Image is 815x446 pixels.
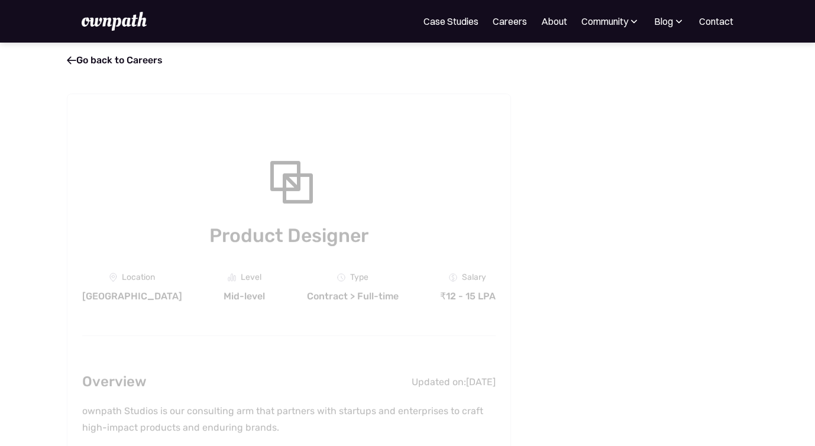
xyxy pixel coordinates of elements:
[541,14,567,28] a: About
[122,273,155,282] div: Location
[466,376,496,388] div: [DATE]
[350,273,368,282] div: Type
[581,14,640,28] div: Community
[699,14,733,28] a: Contact
[307,290,399,302] div: Contract > Full-time
[82,290,182,302] div: [GEOGRAPHIC_DATA]
[82,222,496,249] h1: Product Designer
[228,273,236,282] img: Graph Icon - Job Board X Webflow Template
[241,273,261,282] div: Level
[462,273,486,282] div: Salary
[337,273,345,282] img: Clock Icon - Job Board X Webflow Template
[423,14,478,28] a: Case Studies
[412,376,466,388] div: Updated on:
[581,14,628,28] div: Community
[67,54,163,66] a: Go back to Careers
[109,273,117,282] img: Location Icon - Job Board X Webflow Template
[224,290,265,302] div: Mid-level
[654,14,673,28] div: Blog
[654,14,685,28] div: Blog
[82,370,147,393] h2: Overview
[493,14,527,28] a: Careers
[82,403,496,436] p: ownpath Studios is our consulting arm that partners with startups and enterprises to craft high-i...
[449,273,457,282] img: Money Icon - Job Board X Webflow Template
[440,290,496,302] div: ₹12 - 15 LPA
[67,54,76,66] span: 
